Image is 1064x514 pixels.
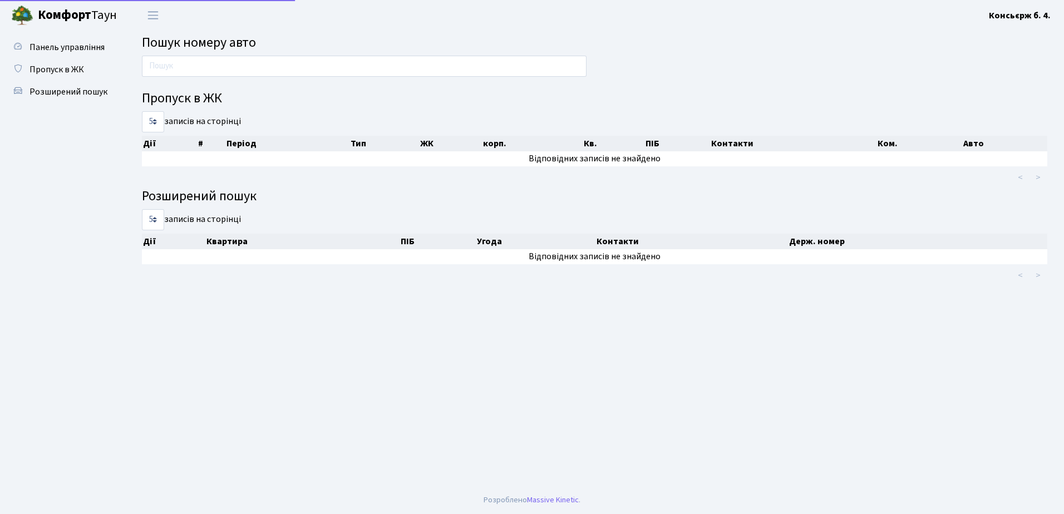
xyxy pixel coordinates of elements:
[142,249,1047,264] td: Відповідних записів не знайдено
[644,136,710,151] th: ПІБ
[197,136,225,151] th: #
[142,33,256,52] span: Пошук номеру авто
[142,136,197,151] th: Дії
[142,209,241,230] label: записів на сторінці
[38,6,91,24] b: Комфорт
[142,234,205,249] th: Дії
[989,9,1051,22] a: Консьєрж б. 4.
[139,6,167,24] button: Переключити навігацію
[142,111,164,132] select: записів на сторінці
[710,136,876,151] th: Контакти
[484,494,580,506] div: Розроблено .
[38,6,117,25] span: Таун
[29,41,105,53] span: Панель управління
[419,136,482,151] th: ЖК
[6,81,117,103] a: Розширений пошук
[205,234,400,249] th: Квартира
[29,86,107,98] span: Розширений пошук
[142,111,241,132] label: записів на сторінці
[29,63,84,76] span: Пропуск в ЖК
[595,234,787,249] th: Контакти
[142,56,587,77] input: Пошук
[400,234,476,249] th: ПІБ
[6,36,117,58] a: Панель управління
[527,494,579,506] a: Massive Kinetic
[142,209,164,230] select: записів на сторінці
[476,234,595,249] th: Угода
[225,136,349,151] th: Період
[349,136,419,151] th: Тип
[583,136,644,151] th: Кв.
[6,58,117,81] a: Пропуск в ЖК
[142,91,1047,107] h4: Пропуск в ЖК
[482,136,583,151] th: корп.
[142,151,1047,166] td: Відповідних записів не знайдено
[788,234,1047,249] th: Держ. номер
[876,136,962,151] th: Ком.
[962,136,1047,151] th: Авто
[11,4,33,27] img: logo.png
[142,189,1047,205] h4: Розширений пошук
